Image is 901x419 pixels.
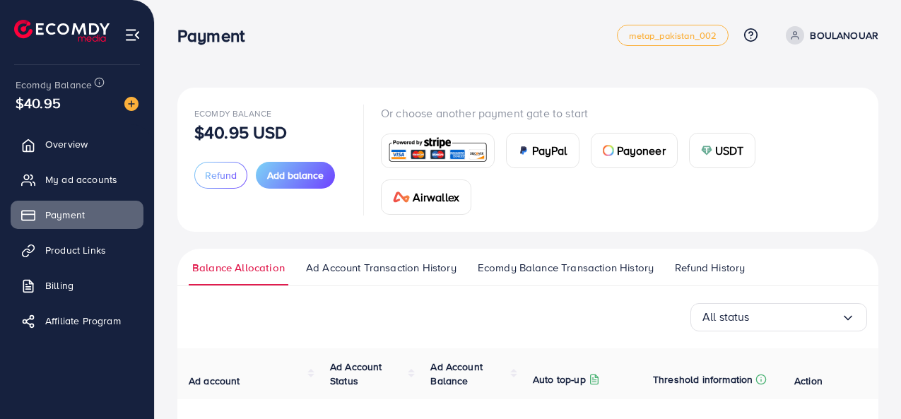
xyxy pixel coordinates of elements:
span: metap_pakistan_002 [629,31,717,40]
button: Refund [194,162,247,189]
img: card [701,145,712,156]
span: All status [702,306,750,328]
a: BOULANOUAR [780,26,878,45]
a: My ad accounts [11,165,143,194]
img: card [393,191,410,203]
a: metap_pakistan_002 [617,25,729,46]
img: card [603,145,614,156]
span: Ad Account Status [330,360,382,388]
a: Product Links [11,236,143,264]
div: Search for option [690,303,867,331]
span: Airwallex [413,189,459,206]
span: Payoneer [617,142,666,159]
a: cardPayoneer [591,133,678,168]
img: logo [14,20,110,42]
span: Ad account [189,374,240,388]
a: card [381,134,495,168]
img: card [386,136,490,166]
span: PayPal [532,142,567,159]
a: cardPayPal [506,133,579,168]
p: Or choose another payment gate to start [381,105,861,122]
img: card [518,145,529,156]
span: Affiliate Program [45,314,121,328]
a: Overview [11,130,143,158]
span: Ad Account Balance [430,360,483,388]
span: Ecomdy Balance Transaction History [478,260,654,276]
input: Search for option [750,306,841,328]
p: BOULANOUAR [810,27,878,44]
a: Billing [11,271,143,300]
span: Add balance [267,168,324,182]
a: cardAirwallex [381,179,471,215]
span: Ad Account Transaction History [306,260,457,276]
span: Ecomdy Balance [194,107,271,119]
span: $40.95 [16,93,61,113]
span: USDT [715,142,744,159]
span: Payment [45,208,85,222]
a: cardUSDT [689,133,756,168]
span: Ecomdy Balance [16,78,92,92]
span: Billing [45,278,73,293]
span: My ad accounts [45,172,117,187]
p: Threshold information [653,371,753,388]
img: image [124,97,139,111]
h3: Payment [177,25,256,46]
p: $40.95 USD [194,124,288,141]
span: Refund [205,168,237,182]
button: Add balance [256,162,335,189]
span: Product Links [45,243,106,257]
a: Affiliate Program [11,307,143,335]
span: Overview [45,137,88,151]
span: Action [794,374,823,388]
span: Balance Allocation [192,260,285,276]
span: Refund History [675,260,745,276]
img: menu [124,27,141,43]
iframe: Chat [841,355,890,408]
p: Auto top-up [533,371,586,388]
a: Payment [11,201,143,229]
